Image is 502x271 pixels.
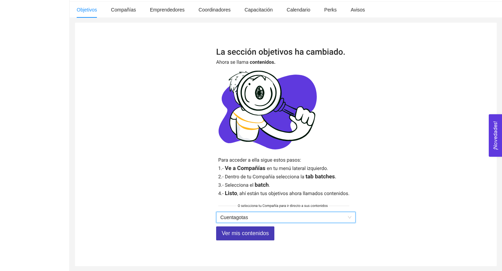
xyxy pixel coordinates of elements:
[111,7,136,13] span: Compañías
[287,7,310,13] span: Calendario
[489,114,502,157] button: Open Feedback Widget
[199,7,231,13] span: Coordinadores
[77,7,97,13] span: Objetivos
[351,7,365,13] span: Avisos
[150,7,185,13] span: Emprendedores
[324,7,337,13] span: Perks
[222,229,269,238] span: Ver mis contenidos
[220,212,351,223] span: Cuentagotas
[244,7,273,13] span: Capacitación
[216,48,356,212] img: redireccionamiento.7b00f663.svg
[216,226,274,240] button: Ver mis contenidos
